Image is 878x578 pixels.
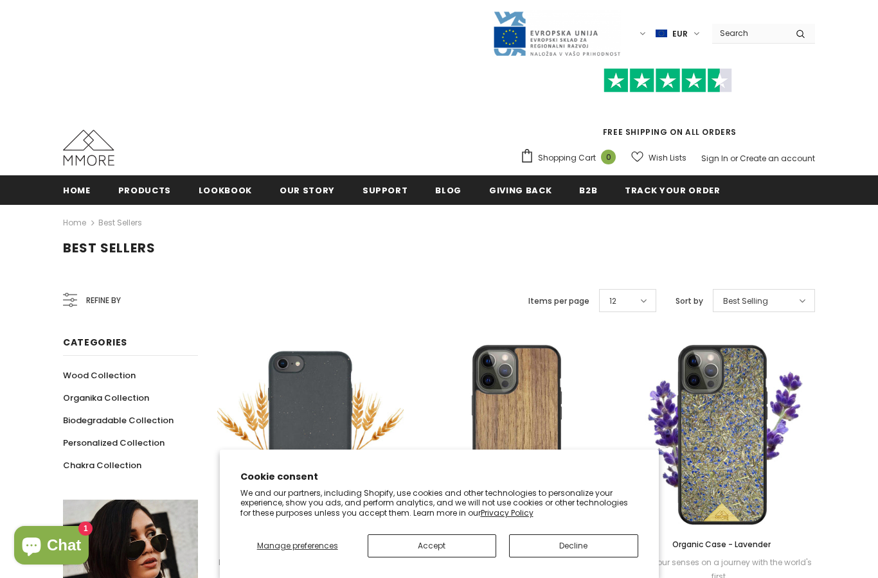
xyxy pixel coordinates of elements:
[280,184,335,197] span: Our Story
[538,152,596,164] span: Shopping Cart
[217,538,404,552] a: Biodegradable phone case - Black
[368,534,496,557] button: Accept
[672,539,771,550] span: Organic Case - Lavender
[730,153,738,164] span: or
[481,507,533,518] a: Privacy Policy
[280,175,335,204] a: Our Story
[601,150,616,164] span: 0
[240,488,638,518] p: We and our partners, including Shopify, use cookies and other technologies to personalize your ex...
[489,184,551,197] span: Giving back
[240,470,638,484] h2: Cookie consent
[63,437,165,449] span: Personalized Collection
[199,184,252,197] span: Lookbook
[625,175,720,204] a: Track your order
[63,459,141,471] span: Chakra Collection
[257,540,338,551] span: Manage preferences
[609,295,616,308] span: 12
[63,239,156,257] span: Best Sellers
[631,146,686,169] a: Wish Lists
[63,409,174,432] a: Biodegradable Collection
[520,74,815,137] span: FREE SHIPPING ON ALL ORDERS
[63,369,136,381] span: Wood Collection
[63,432,165,454] a: Personalized Collection
[63,336,127,349] span: Categories
[63,414,174,426] span: Biodegradable Collection
[98,217,142,228] a: Best Sellers
[676,295,703,308] label: Sort by
[520,92,815,126] iframe: Customer reviews powered by Trustpilot
[528,295,589,308] label: Items per page
[701,153,728,164] a: Sign In
[86,293,121,308] span: Refine by
[363,184,408,197] span: support
[63,184,91,197] span: Home
[492,10,621,57] img: Javni Razpis
[63,454,141,477] a: Chakra Collection
[520,148,622,168] a: Shopping Cart 0
[63,215,86,231] a: Home
[118,184,171,197] span: Products
[649,152,686,164] span: Wish Lists
[363,175,408,204] a: support
[63,387,149,409] a: Organika Collection
[10,526,93,568] inbox-online-store-chat: Shopify online store chat
[604,68,732,93] img: Trust Pilot Stars
[672,28,688,40] span: EUR
[492,28,621,39] a: Javni Razpis
[63,392,149,404] span: Organika Collection
[625,184,720,197] span: Track your order
[740,153,815,164] a: Create an account
[489,175,551,204] a: Giving back
[240,534,355,557] button: Manage preferences
[629,538,815,552] a: Organic Case - Lavender
[63,175,91,204] a: Home
[435,184,461,197] span: Blog
[723,295,768,308] span: Best Selling
[712,24,786,42] input: Search Site
[118,175,171,204] a: Products
[579,184,597,197] span: B2B
[509,534,638,557] button: Decline
[199,175,252,204] a: Lookbook
[435,175,461,204] a: Blog
[579,175,597,204] a: B2B
[63,364,136,387] a: Wood Collection
[63,130,114,166] img: MMORE Cases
